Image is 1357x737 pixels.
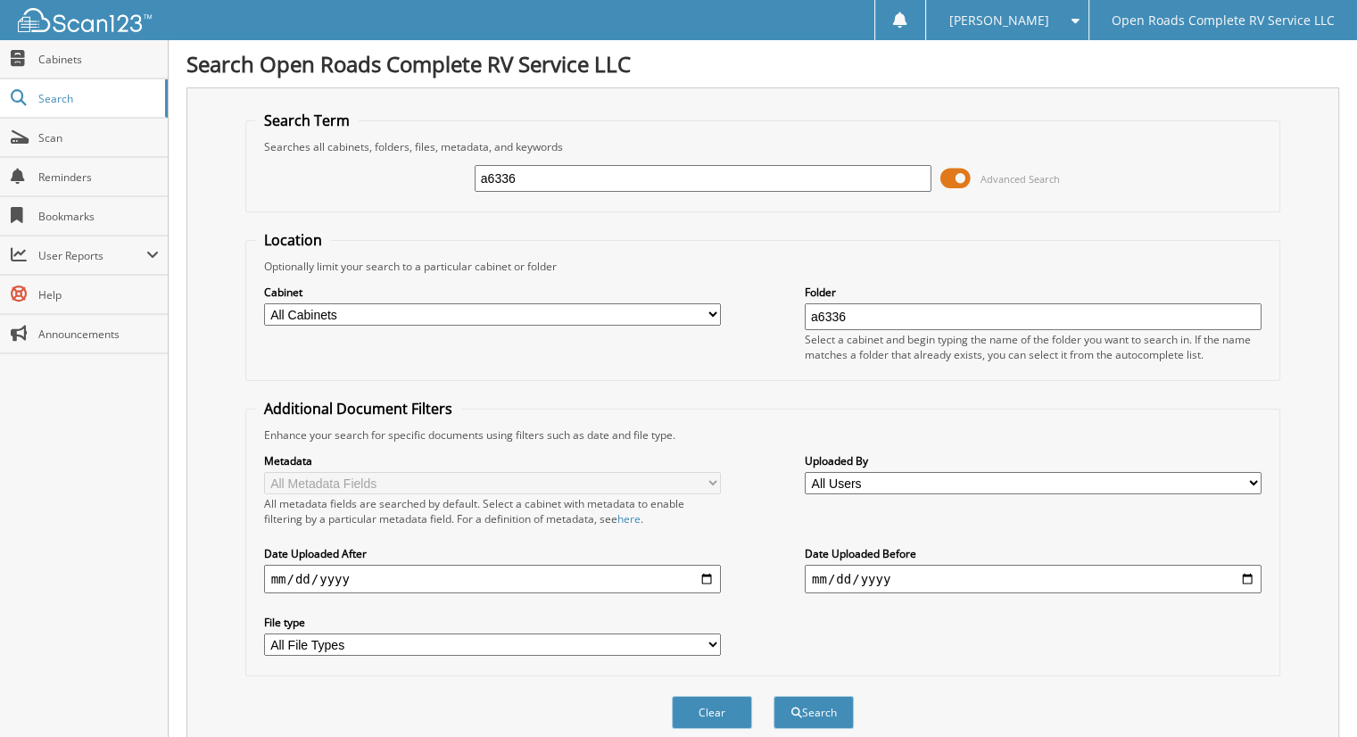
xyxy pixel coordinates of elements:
[186,49,1339,79] h1: Search Open Roads Complete RV Service LLC
[264,285,721,300] label: Cabinet
[38,91,156,106] span: Search
[264,453,721,468] label: Metadata
[264,615,721,630] label: File type
[805,565,1262,593] input: end
[1268,651,1357,737] iframe: Chat Widget
[617,511,641,526] a: here
[264,496,721,526] div: All metadata fields are searched by default. Select a cabinet with metadata to enable filtering b...
[38,130,159,145] span: Scan
[805,285,1262,300] label: Folder
[255,230,331,250] legend: Location
[1112,15,1335,26] span: Open Roads Complete RV Service LLC
[948,15,1048,26] span: [PERSON_NAME]
[805,332,1262,362] div: Select a cabinet and begin typing the name of the folder you want to search in. If the name match...
[805,453,1262,468] label: Uploaded By
[38,327,159,342] span: Announcements
[981,172,1060,186] span: Advanced Search
[255,111,359,130] legend: Search Term
[255,259,1271,274] div: Optionally limit your search to a particular cabinet or folder
[255,139,1271,154] div: Searches all cabinets, folders, files, metadata, and keywords
[774,696,854,729] button: Search
[255,399,461,418] legend: Additional Document Filters
[672,696,752,729] button: Clear
[18,8,152,32] img: scan123-logo-white.svg
[38,248,146,263] span: User Reports
[264,546,721,561] label: Date Uploaded After
[38,209,159,224] span: Bookmarks
[264,565,721,593] input: start
[805,546,1262,561] label: Date Uploaded Before
[38,287,159,302] span: Help
[38,170,159,185] span: Reminders
[38,52,159,67] span: Cabinets
[255,427,1271,443] div: Enhance your search for specific documents using filters such as date and file type.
